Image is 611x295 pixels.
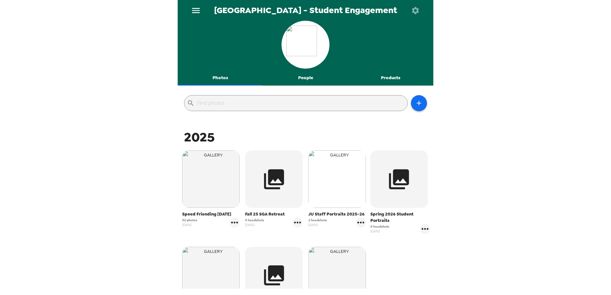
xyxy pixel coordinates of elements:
button: gallery menu [229,217,240,228]
span: [DATE] [245,223,264,227]
button: Photos [178,70,263,86]
img: gallery [182,150,240,208]
span: [GEOGRAPHIC_DATA] - Student Engagement [214,6,397,15]
button: Products [348,70,433,86]
span: Fall 25 SGA Retreat [245,211,303,217]
span: 2025 [184,129,215,146]
img: gallery [308,150,366,208]
img: org logo [286,26,325,64]
span: 52 photos [182,218,197,223]
button: gallery menu [356,217,366,228]
span: [DATE] [370,229,389,234]
button: People [263,70,348,86]
span: JU Staff Portraits 2025-26 [308,211,366,217]
input: Find photos [197,98,405,108]
span: [DATE] [182,223,197,227]
span: Spring 2026 Student Portraits [370,211,430,224]
span: 2 headshots [308,218,327,223]
span: Speed Friending [DATE] [182,211,240,217]
button: gallery menu [292,217,303,228]
button: gallery menu [420,224,430,234]
span: 0 headshots [245,218,264,223]
span: [DATE] [308,223,327,227]
span: 0 headshots [370,224,389,229]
